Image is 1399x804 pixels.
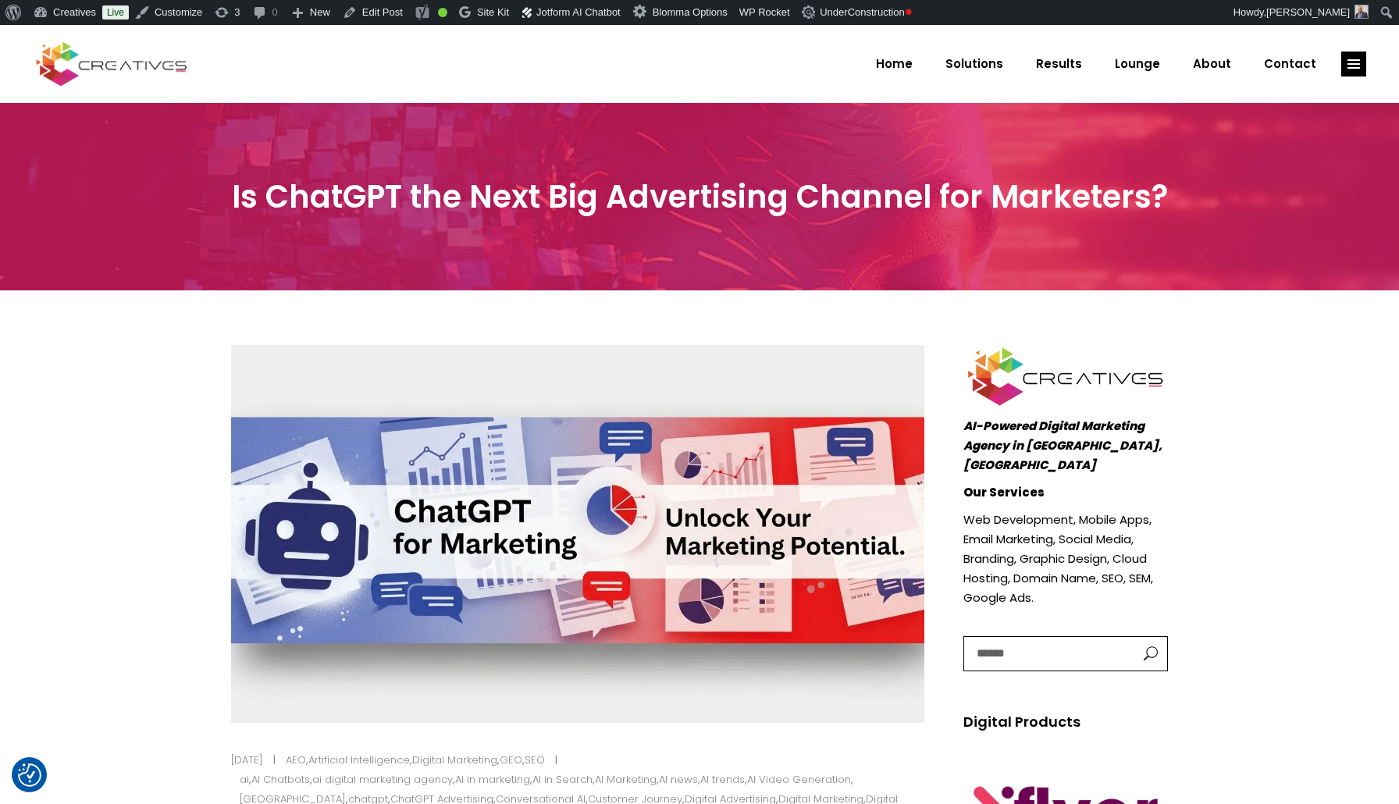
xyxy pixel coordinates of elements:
[312,772,453,787] a: ai digital marketing agency
[455,772,530,787] a: AI in marketing
[963,484,1045,500] strong: Our Services
[231,345,924,723] img: Creatives | Is ChatGPT the Next Big Advertising Channel for Marketers?
[231,178,1168,215] h3: Is ChatGPT the Next Big Advertising Channel for Marketers?
[1020,44,1098,84] a: Results
[18,763,41,787] img: Revisit consent button
[1193,44,1231,84] span: About
[595,772,657,787] a: AI Marketing
[1177,44,1248,84] a: About
[1098,44,1177,84] a: Lounge
[1128,637,1167,671] button: button
[18,763,41,787] button: Consent Preferences
[286,752,306,767] a: AEO
[438,8,447,17] div: Good
[1115,44,1160,84] span: Lounge
[500,752,522,767] a: GEO
[659,772,698,787] a: AI news
[1036,44,1082,84] span: Results
[860,44,929,84] a: Home
[412,752,497,767] a: Digital Marketing
[747,772,851,787] a: AI Video Generation
[308,752,410,767] a: Artificial Intelligence
[477,6,509,18] span: Site Kit
[231,752,263,767] a: [DATE]
[33,40,190,88] img: Creatives
[525,752,545,767] a: SEO
[277,750,556,770] div: , , , ,
[929,44,1020,84] a: Solutions
[1355,5,1369,19] img: Creatives | Is ChatGPT the Next Big Advertising Channel for Marketers?
[251,772,310,787] a: AI Chatbots
[802,5,817,19] img: Creatives | Is ChatGPT the Next Big Advertising Channel for Marketers?
[963,510,1169,607] p: Web Development, Mobile Apps, Email Marketing, Social Media, Branding, Graphic Design, Cloud Host...
[963,345,1169,408] img: Creatives | Is ChatGPT the Next Big Advertising Channel for Marketers?
[963,711,1169,733] h5: Digital Products
[102,5,129,20] a: Live
[963,418,1162,473] em: AI-Powered Digital Marketing Agency in [GEOGRAPHIC_DATA], [GEOGRAPHIC_DATA]
[532,772,593,787] a: AI in Search
[1341,52,1366,76] a: link
[1248,44,1333,84] a: Contact
[945,44,1003,84] span: Solutions
[700,772,745,787] a: AI trends
[876,44,913,84] span: Home
[1264,44,1316,84] span: Contact
[240,772,249,787] a: ai
[1266,6,1350,18] span: [PERSON_NAME]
